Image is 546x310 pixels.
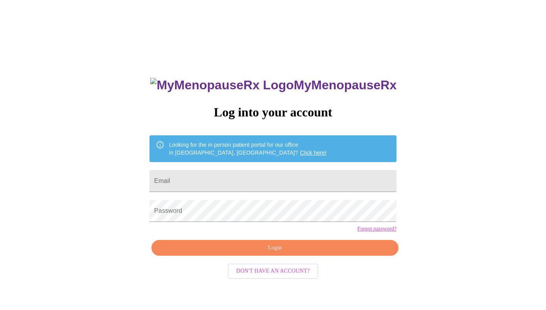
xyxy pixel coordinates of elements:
a: Forgot password? [357,226,397,232]
h3: Log into your account [149,105,397,120]
a: Click here! [300,149,327,156]
button: Login [151,240,398,256]
div: Looking for the in person patient portal for our office in [GEOGRAPHIC_DATA], [GEOGRAPHIC_DATA]? [169,138,327,160]
button: Don't have an account? [228,264,319,279]
h3: MyMenopauseRx [150,78,397,92]
img: MyMenopauseRx Logo [150,78,293,92]
span: Login [160,243,389,253]
span: Don't have an account? [236,266,310,276]
a: Don't have an account? [226,267,321,274]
